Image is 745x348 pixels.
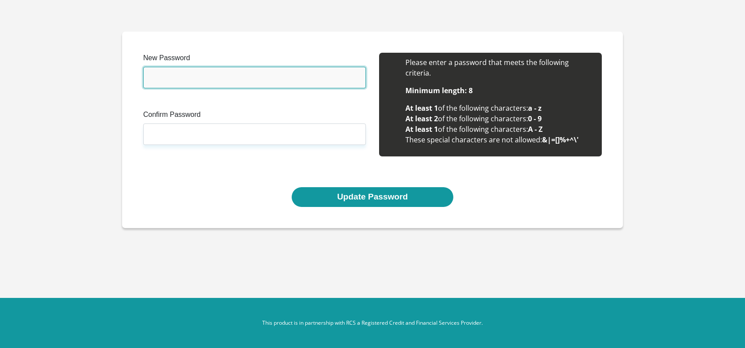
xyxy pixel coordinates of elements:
label: New Password [143,53,366,67]
b: a - z [528,103,542,113]
li: Please enter a password that meets the following criteria. [405,57,593,78]
li: of the following characters: [405,113,593,124]
button: Update Password [292,187,453,207]
input: Confirm Password [143,123,366,145]
b: At least 1 [405,124,438,134]
b: 0 - 9 [528,114,542,123]
b: At least 2 [405,114,438,123]
label: Confirm Password [143,109,366,123]
b: Minimum length: 8 [405,86,473,95]
b: A - Z [528,124,542,134]
p: This product is in partnership with RCS a Registered Credit and Financial Services Provider. [129,319,616,327]
li: of the following characters: [405,103,593,113]
input: Enter new Password [143,67,366,88]
b: &|=[]%+^\' [542,135,579,145]
li: of the following characters: [405,124,593,134]
b: At least 1 [405,103,438,113]
li: These special characters are not allowed: [405,134,593,145]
